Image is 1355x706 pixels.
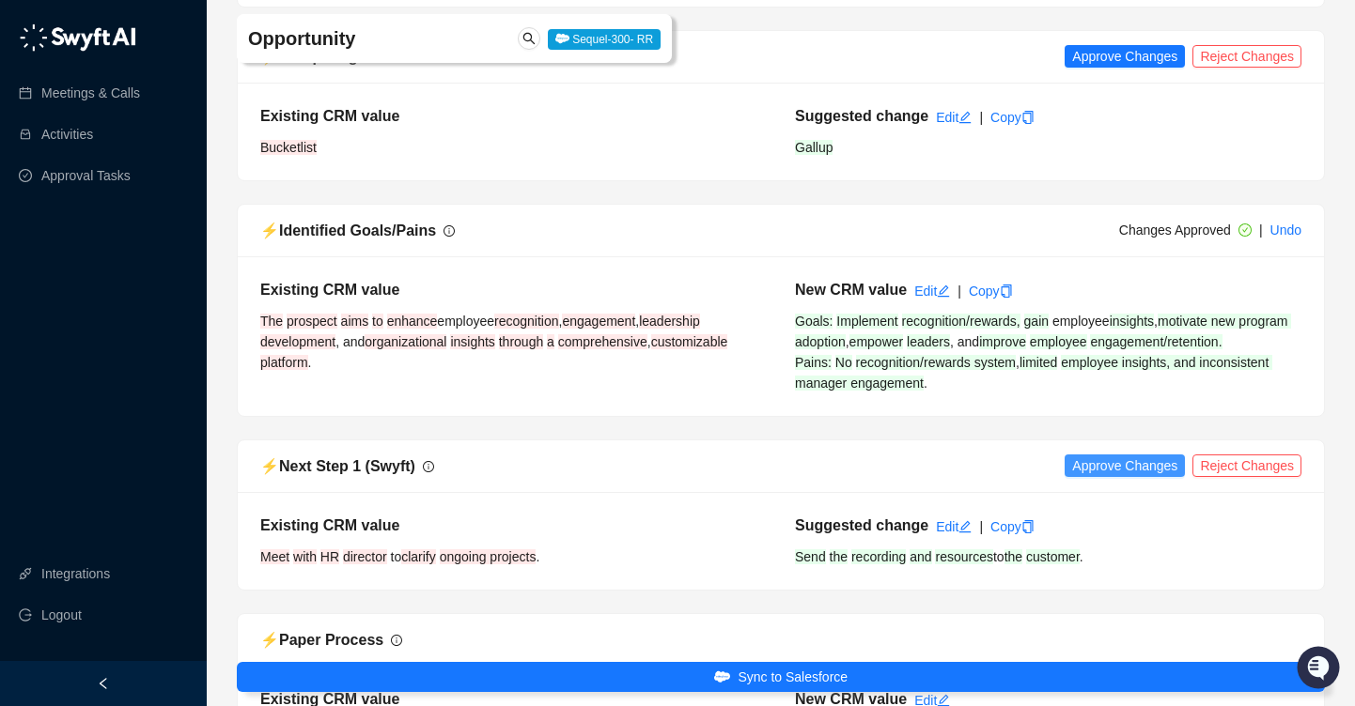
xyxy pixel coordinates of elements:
span: Send [795,549,826,564]
button: Sync to Salesforce [237,662,1325,692]
button: Start new chat [319,176,342,198]
a: 📶Status [77,255,152,289]
span: engagement [562,314,635,329]
span: the [1005,549,1022,564]
a: Copy [990,519,1035,534]
span: . [1080,549,1083,564]
a: Meetings & Calls [41,74,140,112]
span: employee [1052,314,1110,329]
span: insights [450,334,494,349]
span: empower [849,334,904,349]
span: leaders [907,334,950,349]
span: ⚡️ Paper Process [260,632,383,648]
iframe: Open customer support [1295,644,1346,695]
span: enhance [387,314,438,329]
span: , [1016,355,1020,370]
span: Pylon [187,309,227,323]
span: recognition [494,314,559,329]
span: check-circle [1238,223,1252,237]
span: . [536,549,539,564]
a: Copy [990,110,1035,125]
div: We're available if you need us! [64,189,238,204]
a: Edit [936,110,972,125]
img: logo-05li4sbe.png [19,23,136,52]
span: ⚡️ Identified Goals/Pains [260,223,436,238]
span: Approve Changes [1072,455,1177,476]
span: Changes Approved [1119,223,1231,238]
span: recognition/rewards, [902,314,1020,329]
span: edit [958,111,972,124]
a: Approval Tasks [41,157,131,194]
span: gain [1024,314,1049,329]
span: . [308,355,312,370]
span: copy [1000,284,1013,298]
span: , [559,314,563,329]
span: employee [437,314,494,329]
div: | [979,516,983,537]
span: logout [19,608,32,622]
span: Meet [260,549,289,564]
span: with [293,549,317,564]
h5: Existing CRM value [260,514,767,537]
h5: Existing CRM value [260,279,767,301]
span: , [846,334,849,349]
a: Edit [936,519,972,534]
div: 📚 [19,265,34,280]
span: Sync to Salesforce [738,667,848,687]
span: edit [937,284,950,298]
div: | [958,281,961,301]
span: No [835,355,852,370]
span: | [1259,223,1263,238]
span: limited [1020,355,1057,370]
button: Approve Changes [1065,454,1185,477]
span: The [260,314,283,329]
a: Copy [969,284,1013,299]
span: and [910,549,931,564]
span: motivate new program adoption [795,314,1291,349]
span: a [547,334,554,349]
h4: Opportunity [248,25,483,52]
span: to [993,549,1005,564]
span: platform [260,355,308,370]
span: to [372,314,383,329]
span: clarify [401,549,436,564]
span: Goals: [795,314,833,329]
span: prospect [287,314,337,329]
span: Reject Changes [1200,46,1294,67]
div: Start new chat [64,170,308,189]
span: edit [958,520,972,533]
span: ongoing projects [440,549,537,564]
span: , and [335,334,365,349]
span: customizable [651,334,728,349]
span: Status [103,263,145,282]
span: Approve Changes [1072,46,1177,67]
span: , [1154,314,1158,329]
span: Sequel-300- RR [548,29,661,50]
span: improve [979,334,1026,349]
span: development [260,334,335,349]
a: 📚Docs [11,255,77,289]
span: director [343,549,387,564]
span: employee [1030,334,1087,349]
span: ⚡️ Next Step 1 (Swyft) [260,458,415,474]
span: , [635,314,639,329]
span: , [647,334,651,349]
span: info-circle [391,635,402,646]
span: info-circle [444,225,455,237]
span: recording [851,549,906,564]
h2: How can we help? [19,105,342,135]
span: Docs [38,263,70,282]
a: Powered byPylon [132,308,227,323]
button: Reject Changes [1192,454,1301,477]
a: Integrations [41,555,110,592]
span: insights [1110,314,1154,329]
span: aims [341,314,369,329]
a: Sequel-300- RR [548,31,661,46]
span: Logout [41,596,82,634]
span: recognition/rewards system [856,355,1016,370]
span: Reject Changes [1200,455,1294,476]
span: through [499,334,543,349]
span: customer [1026,549,1080,564]
span: left [97,677,110,690]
